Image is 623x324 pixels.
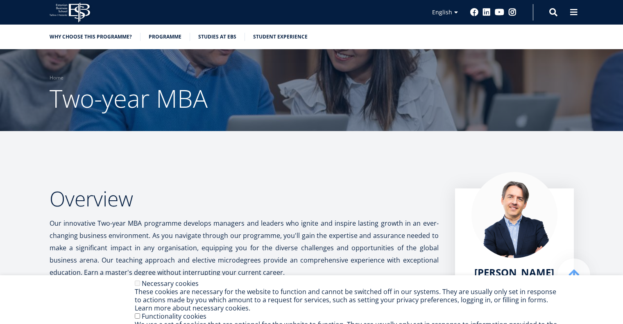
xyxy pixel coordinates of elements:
[253,33,308,41] a: Student experience
[470,8,478,16] a: Facebook
[135,288,558,312] div: These cookies are necessary for the website to function and cannot be switched off in our systems...
[471,172,557,258] img: Marko Rillo
[198,33,236,41] a: Studies at EBS
[50,188,439,209] h2: Overview
[50,217,439,279] p: Our innovative Two-year MBA programme develops managers and leaders who ignite and inspire lastin...
[142,312,206,321] label: Functionality cookies
[50,33,132,41] a: Why choose this programme?
[495,8,504,16] a: Youtube
[142,279,199,288] label: Necessary cookies
[483,8,491,16] a: Linkedin
[474,266,554,279] a: [PERSON_NAME]
[50,74,63,82] a: Home
[474,265,554,279] span: [PERSON_NAME]
[149,33,181,41] a: Programme
[508,8,517,16] a: Instagram
[50,82,208,115] span: Two-year MBA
